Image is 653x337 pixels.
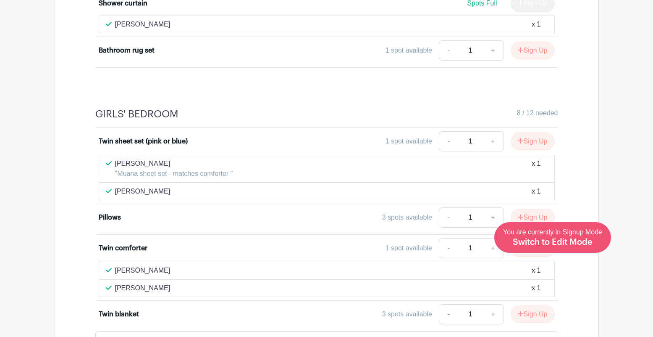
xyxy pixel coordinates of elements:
[532,159,540,179] div: x 1
[511,209,555,226] button: Sign Up
[115,169,233,179] p: "Muana sheet set - matches comforter "
[115,265,170,276] p: [PERSON_NAME]
[439,304,458,324] a: -
[115,159,233,169] p: [PERSON_NAME]
[532,283,540,293] div: x 1
[511,42,555,59] button: Sign Up
[382,309,432,319] div: 3 spots available
[483,40,504,61] a: +
[532,19,540,29] div: x 1
[517,108,558,118] span: 8 / 12 needed
[95,108,178,120] h4: GIRLS' BEDROOM
[115,186,170,196] p: [PERSON_NAME]
[511,305,555,323] button: Sign Up
[439,207,458,228] a: -
[513,238,593,247] span: Switch to Edit Mode
[386,243,432,253] div: 1 spot available
[99,45,155,56] div: Bathroom rug set
[532,186,540,196] div: x 1
[483,131,504,151] a: +
[115,19,170,29] p: [PERSON_NAME]
[99,136,188,146] div: Twin sheet set (pink or blue)
[483,207,504,228] a: +
[382,212,432,223] div: 3 spots available
[483,304,504,324] a: +
[503,228,602,246] span: You are currently in Signup Mode
[439,238,458,258] a: -
[511,133,555,150] button: Sign Up
[99,212,121,223] div: Pillows
[386,136,432,146] div: 1 spot available
[494,222,611,253] a: You are currently in Signup Mode Switch to Edit Mode
[115,283,170,293] p: [PERSON_NAME]
[386,45,432,56] div: 1 spot available
[483,238,504,258] a: +
[439,40,458,61] a: -
[99,309,139,319] div: Twin blanket
[439,131,458,151] a: -
[99,243,147,253] div: Twin comforter
[532,265,540,276] div: x 1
